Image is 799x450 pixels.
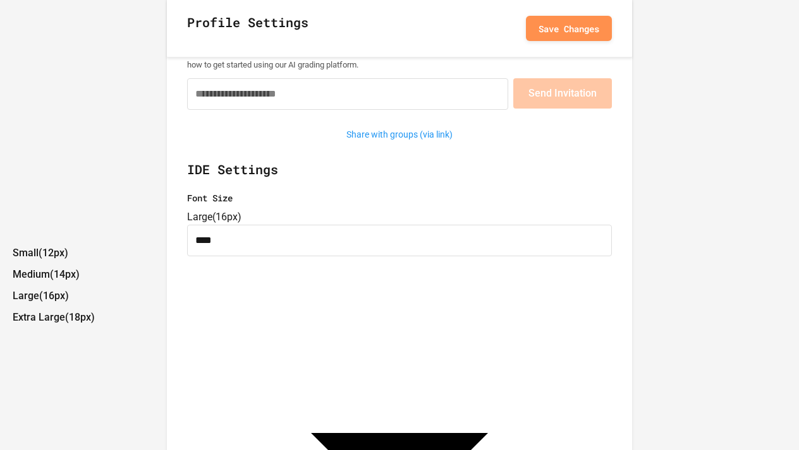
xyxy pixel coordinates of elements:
[13,286,799,306] li: Large ( 16px )
[340,125,459,145] button: Share with groups (via link)
[13,243,799,263] li: Small ( 12px )
[13,264,799,285] li: Medium ( 14px )
[187,47,612,71] p: We'll send a personalized invitation directly to their inbox with instructions on how to get star...
[526,16,612,41] button: Save Changes
[187,13,308,44] h2: Profile Settings
[187,191,612,204] label: Font Size
[187,210,612,225] div: Large ( 16px )
[513,78,612,109] button: Send Invitation
[13,307,799,328] li: Extra Large ( 18px )
[187,160,612,191] h2: IDE Settings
